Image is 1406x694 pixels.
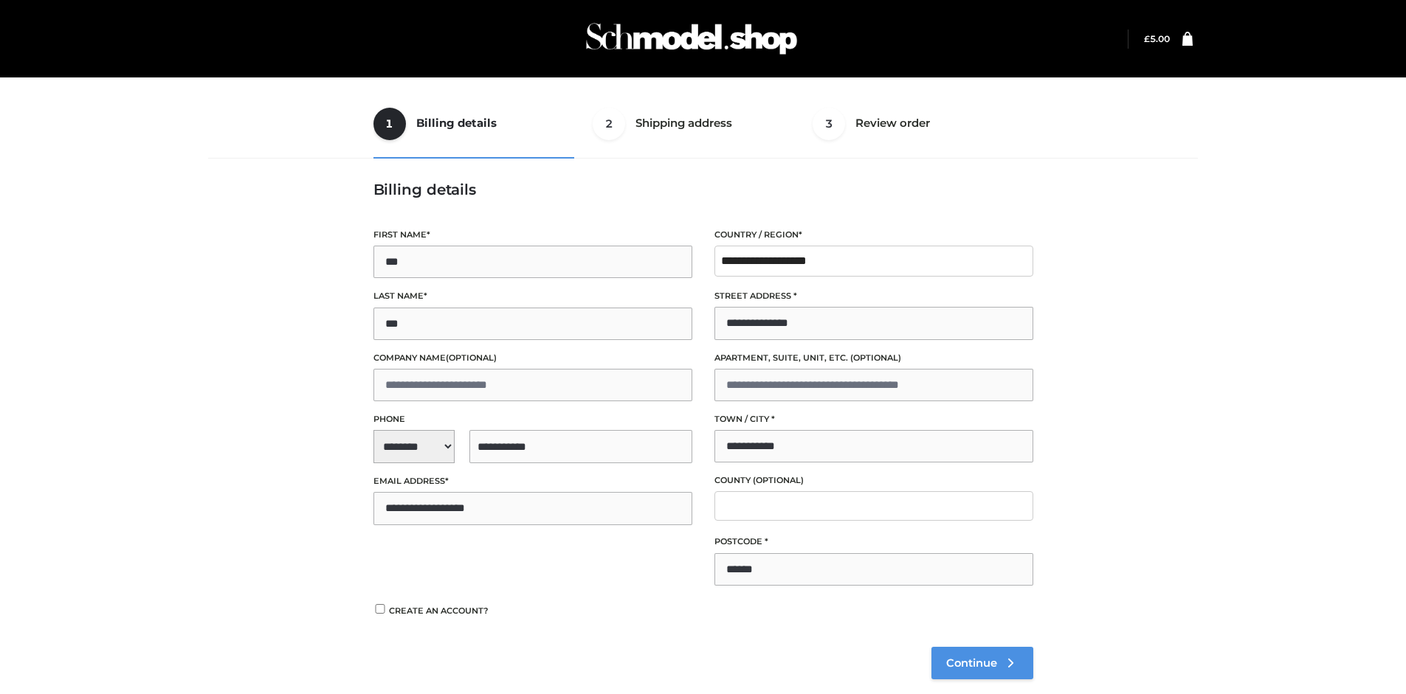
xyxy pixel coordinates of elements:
h3: Billing details [373,181,1033,198]
span: (optional) [446,353,497,363]
span: (optional) [850,353,901,363]
a: Continue [931,647,1033,679]
a: £5.00 [1144,33,1170,44]
label: Last name [373,289,692,303]
label: First name [373,228,692,242]
label: Company name [373,351,692,365]
label: County [714,473,1033,487]
label: Phone [373,412,692,426]
label: Town / City [714,412,1033,426]
img: Schmodel Admin 964 [581,10,802,68]
label: Country / Region [714,228,1033,242]
span: £ [1144,33,1150,44]
span: Continue [946,656,997,670]
bdi: 5.00 [1144,33,1170,44]
label: Street address [714,289,1033,303]
label: Email address [373,474,692,488]
input: Create an account? [373,604,387,614]
span: Create an account? [389,605,489,616]
label: Postcode [714,535,1033,549]
label: Apartment, suite, unit, etc. [714,351,1033,365]
span: (optional) [753,475,804,485]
